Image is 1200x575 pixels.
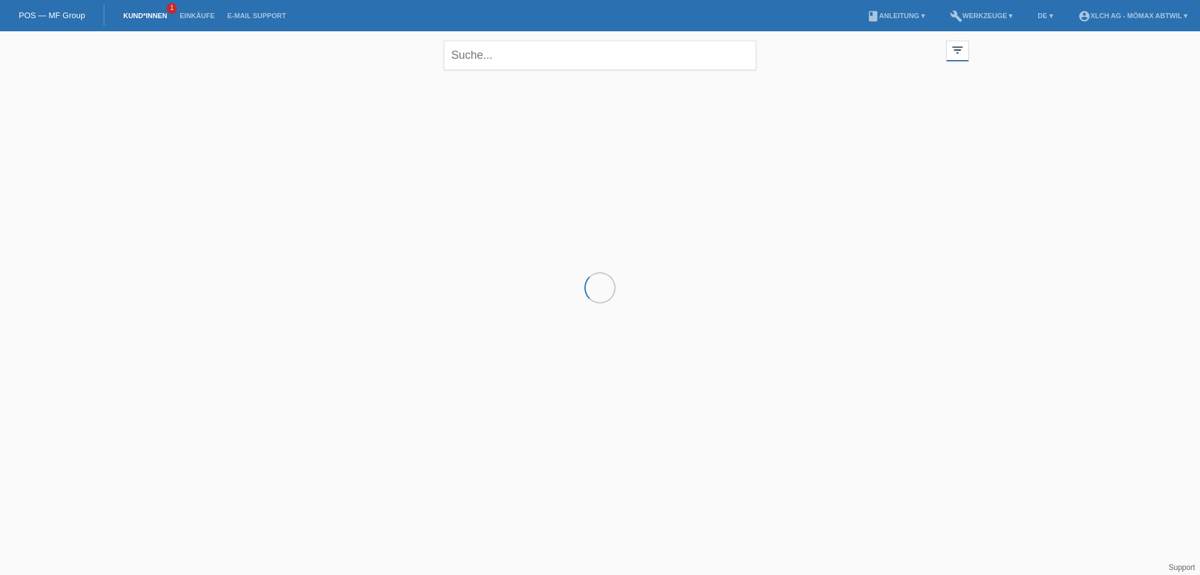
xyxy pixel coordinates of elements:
span: 1 [167,3,177,14]
a: DE ▾ [1031,12,1059,19]
a: Support [1169,563,1195,572]
i: build [950,10,962,23]
div: Sie haben die falsche Anmeldeseite in Ihren Lesezeichen/Favoriten gespeichert. Bitte nicht [DOMAI... [475,33,725,69]
i: book [867,10,879,23]
a: Kund*innen [117,12,173,19]
a: account_circleXLCH AG - Mömax Abtwil ▾ [1072,12,1194,19]
a: E-Mail Support [221,12,292,19]
i: account_circle [1078,10,1091,23]
a: Einkäufe [173,12,221,19]
a: POS — MF Group [19,11,85,20]
a: bookAnleitung ▾ [861,12,931,19]
a: buildWerkzeuge ▾ [944,12,1019,19]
